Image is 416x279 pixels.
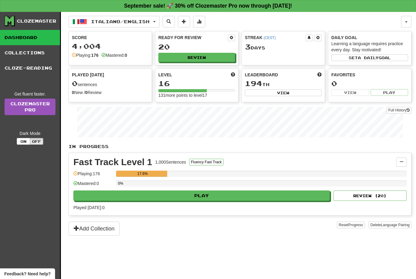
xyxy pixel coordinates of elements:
div: 4,004 [72,42,149,50]
button: Fluency Fast Track [189,159,224,165]
div: Mastered: 0 [73,180,113,190]
strong: 176 [91,53,98,58]
button: DeleteLanguage Pairing [368,222,411,228]
button: Add Collection [69,222,120,236]
div: 16 [158,80,235,87]
span: Open feedback widget [4,271,51,277]
span: Played [DATE] [72,72,104,78]
div: Streak [245,34,305,41]
span: This week in points, UTC [317,72,322,78]
span: Score more points to level up [231,72,235,78]
p: In Progress [69,143,411,150]
span: Italiano / English [91,19,150,24]
div: New / Review [72,89,149,96]
strong: 0 [85,90,88,95]
div: Favorites [331,72,408,78]
button: Search sentences [163,16,175,27]
div: sentences [72,80,149,88]
span: 3 [245,42,251,51]
button: Italiano/English [69,16,160,27]
button: Add sentence to collection [178,16,190,27]
button: On [17,138,30,145]
button: Off [30,138,43,145]
div: Clozemaster [17,18,56,24]
div: 17.6% [118,171,167,177]
div: Dark Mode [5,130,55,136]
span: Level [158,72,172,78]
div: Day s [245,43,322,51]
span: Progress [348,223,363,227]
div: Playing: [72,52,98,58]
div: Learning a language requires practice every day. Stay motivated! [331,41,408,53]
button: View [245,89,322,96]
button: More stats [193,16,205,27]
div: 131 more points to level 17 [158,92,235,98]
strong: 0 [72,90,74,95]
strong: 0 [125,53,127,58]
button: Review [158,53,235,62]
span: Language Pairing [381,223,410,227]
button: Play [73,190,330,201]
div: Playing: 176 [73,171,113,181]
a: (CEST) [263,36,276,40]
span: Leaderboard [245,72,278,78]
button: View [331,89,369,96]
div: Get fluent faster. [5,91,55,97]
button: Seta dailygoal [331,54,408,61]
div: 1,000 Sentences [155,159,186,165]
div: Daily Goal [331,34,408,41]
div: Score [72,34,149,41]
button: Play [371,89,408,96]
span: 194 [245,79,262,88]
span: a daily [358,56,379,60]
button: ResetProgress [337,222,365,228]
div: 0 [331,80,408,87]
strong: September sale! 🚀 30% off Clozemaster Pro now through [DATE]! [124,3,292,9]
div: Mastered: [101,52,127,58]
div: 20 [158,43,235,51]
div: th [245,80,322,88]
a: ClozemasterPro [5,99,55,115]
button: Full History [386,107,411,114]
span: 0 [72,79,78,88]
button: Review (20) [333,190,407,201]
span: Played [DATE]: 0 [73,205,104,210]
div: Fast Track Level 1 [73,158,152,167]
div: Ready for Review [158,34,228,41]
